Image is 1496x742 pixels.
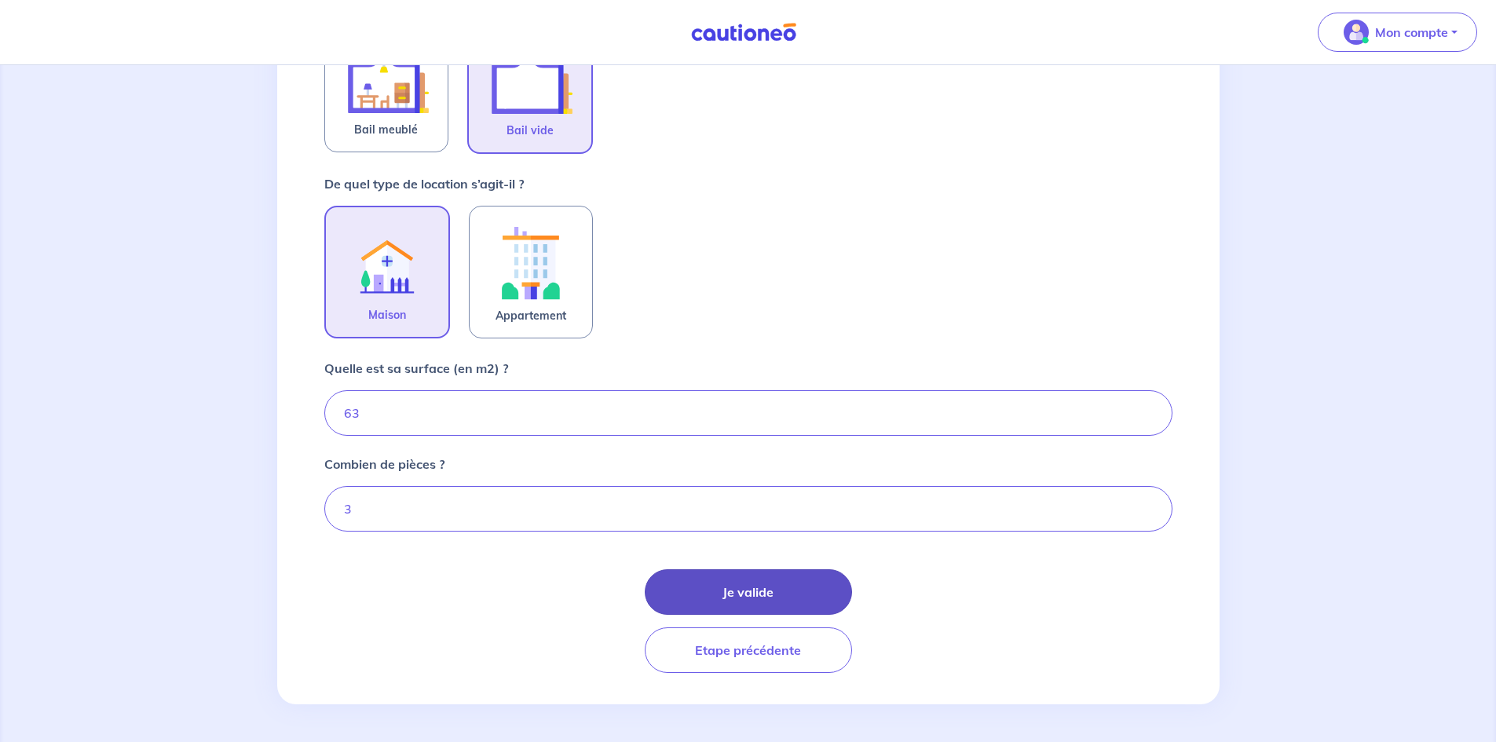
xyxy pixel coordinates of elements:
img: illu_account_valid_menu.svg [1344,20,1369,45]
img: Cautioneo [685,23,803,42]
p: Mon compte [1375,23,1448,42]
p: De quel type de location s’agit-il ? [324,174,524,193]
img: illu_apartment.svg [488,219,573,306]
span: Bail vide [507,121,554,140]
button: Je valide [645,569,852,615]
span: Bail meublé [354,120,418,139]
input: Ex : 67 [324,390,1172,436]
button: Etape précédente [645,627,852,673]
span: Maison [368,305,406,324]
p: Combien de pièces ? [324,455,444,473]
img: illu_furnished_lease.svg [344,35,429,120]
img: illu_rent.svg [345,220,430,305]
button: illu_account_valid_menu.svgMon compte [1318,13,1477,52]
input: Ex: 1 [324,486,1172,532]
img: illu_empty_lease.svg [488,36,572,121]
span: Appartement [496,306,566,325]
p: Quelle est sa surface (en m2) ? [324,359,508,378]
